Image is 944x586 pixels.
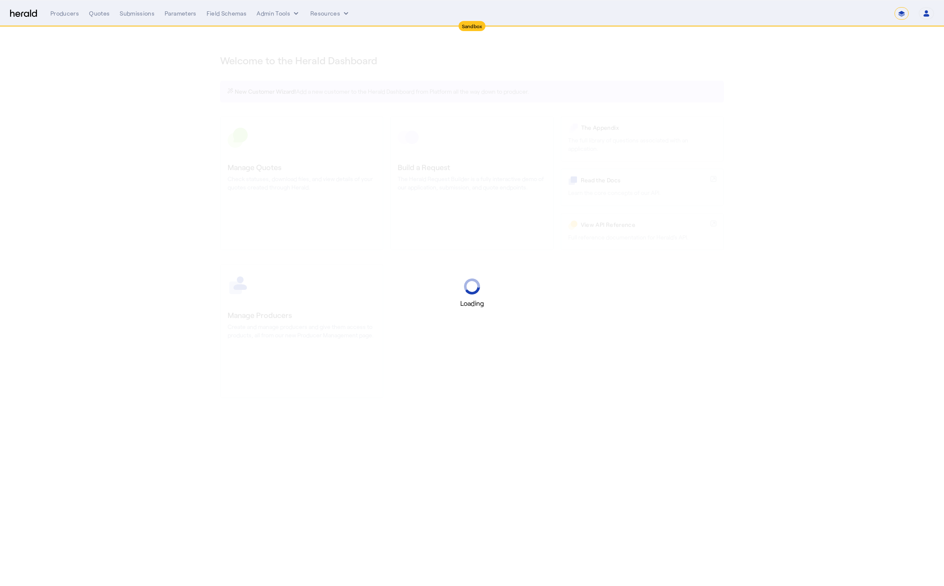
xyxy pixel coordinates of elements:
[10,10,37,18] img: Herald Logo
[89,9,110,18] div: Quotes
[120,9,155,18] div: Submissions
[165,9,197,18] div: Parameters
[50,9,79,18] div: Producers
[310,9,350,18] button: Resources dropdown menu
[257,9,300,18] button: internal dropdown menu
[207,9,247,18] div: Field Schemas
[459,21,486,31] div: Sandbox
